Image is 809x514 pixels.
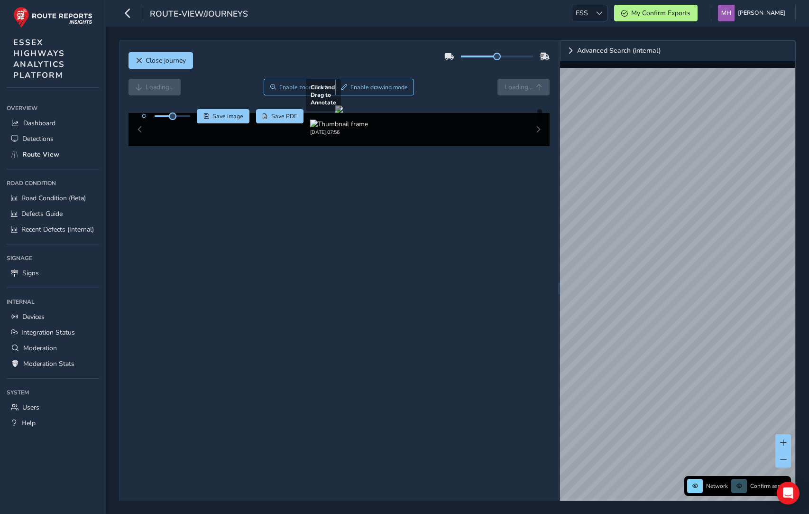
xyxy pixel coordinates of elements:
[129,52,193,69] button: Close journey
[614,5,698,21] button: My Confirm Exports
[706,482,728,490] span: Network
[212,112,243,120] span: Save image
[22,134,54,143] span: Detections
[23,119,55,128] span: Dashboard
[271,112,297,120] span: Save PDF
[7,251,99,265] div: Signage
[718,5,789,21] button: [PERSON_NAME]
[738,5,785,21] span: [PERSON_NAME]
[279,84,330,91] span: Enable zoom mode
[7,340,99,356] a: Moderation
[7,295,99,309] div: Internal
[7,309,99,325] a: Devices
[7,176,99,190] div: Road Condition
[350,84,408,91] span: Enable drawing mode
[264,79,335,95] button: Zoom
[560,40,795,61] a: Expand
[7,265,99,281] a: Signs
[22,269,39,278] span: Signs
[750,482,788,490] span: Confirm assets
[23,344,57,353] span: Moderation
[7,115,99,131] a: Dashboard
[335,79,414,95] button: Draw
[577,47,661,54] span: Advanced Search (internal)
[256,109,304,123] button: PDF
[21,419,36,428] span: Help
[21,225,94,234] span: Recent Defects (Internal)
[7,190,99,206] a: Road Condition (Beta)
[7,131,99,147] a: Detections
[572,5,591,21] span: ESS
[23,359,74,368] span: Moderation Stats
[7,101,99,115] div: Overview
[7,222,99,237] a: Recent Defects (Internal)
[197,109,249,123] button: Save
[22,312,45,321] span: Devices
[310,129,368,136] div: [DATE] 07:56
[150,8,248,21] span: route-view/journeys
[13,7,92,28] img: rr logo
[22,403,39,412] span: Users
[777,482,800,505] div: Open Intercom Messenger
[7,385,99,400] div: System
[146,56,186,65] span: Close journey
[7,325,99,340] a: Integration Status
[22,150,59,159] span: Route View
[7,356,99,372] a: Moderation Stats
[21,194,86,203] span: Road Condition (Beta)
[7,400,99,415] a: Users
[7,415,99,431] a: Help
[21,328,75,337] span: Integration Status
[7,206,99,222] a: Defects Guide
[718,5,735,21] img: diamond-layout
[21,209,63,218] span: Defects Guide
[631,9,690,18] span: My Confirm Exports
[7,147,99,162] a: Route View
[13,37,65,81] span: ESSEX HIGHWAYS ANALYTICS PLATFORM
[310,120,368,129] img: Thumbnail frame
